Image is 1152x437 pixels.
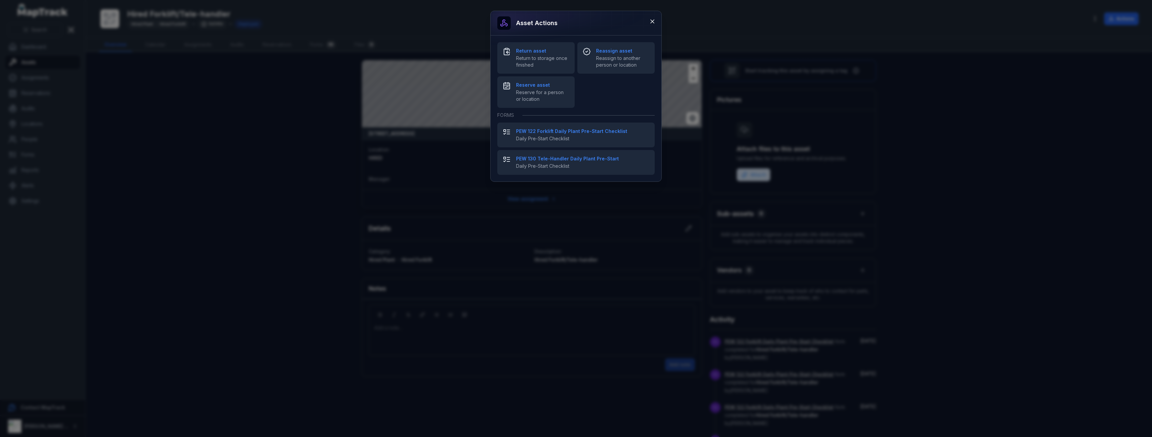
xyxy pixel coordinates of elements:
[516,128,649,135] strong: PEW 122 Forklift Daily Plant Pre-Start Checklist
[497,123,655,147] button: PEW 122 Forklift Daily Plant Pre-Start ChecklistDaily Pre-Start Checklist
[497,76,575,108] button: Reserve assetReserve for a person or location
[516,163,649,169] span: Daily Pre-Start Checklist
[596,48,649,54] strong: Reassign asset
[516,55,569,68] span: Return to storage once finished
[516,48,569,54] strong: Return asset
[596,55,649,68] span: Reassign to another person or location
[497,108,655,123] div: Forms
[516,18,558,28] h3: Asset actions
[516,155,649,162] strong: PEW 130 Tele-Handler Daily Plant Pre-Start
[497,150,655,175] button: PEW 130 Tele-Handler Daily Plant Pre-StartDaily Pre-Start Checklist
[577,42,655,74] button: Reassign assetReassign to another person or location
[497,42,575,74] button: Return assetReturn to storage once finished
[516,89,569,102] span: Reserve for a person or location
[516,135,649,142] span: Daily Pre-Start Checklist
[516,82,569,88] strong: Reserve asset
